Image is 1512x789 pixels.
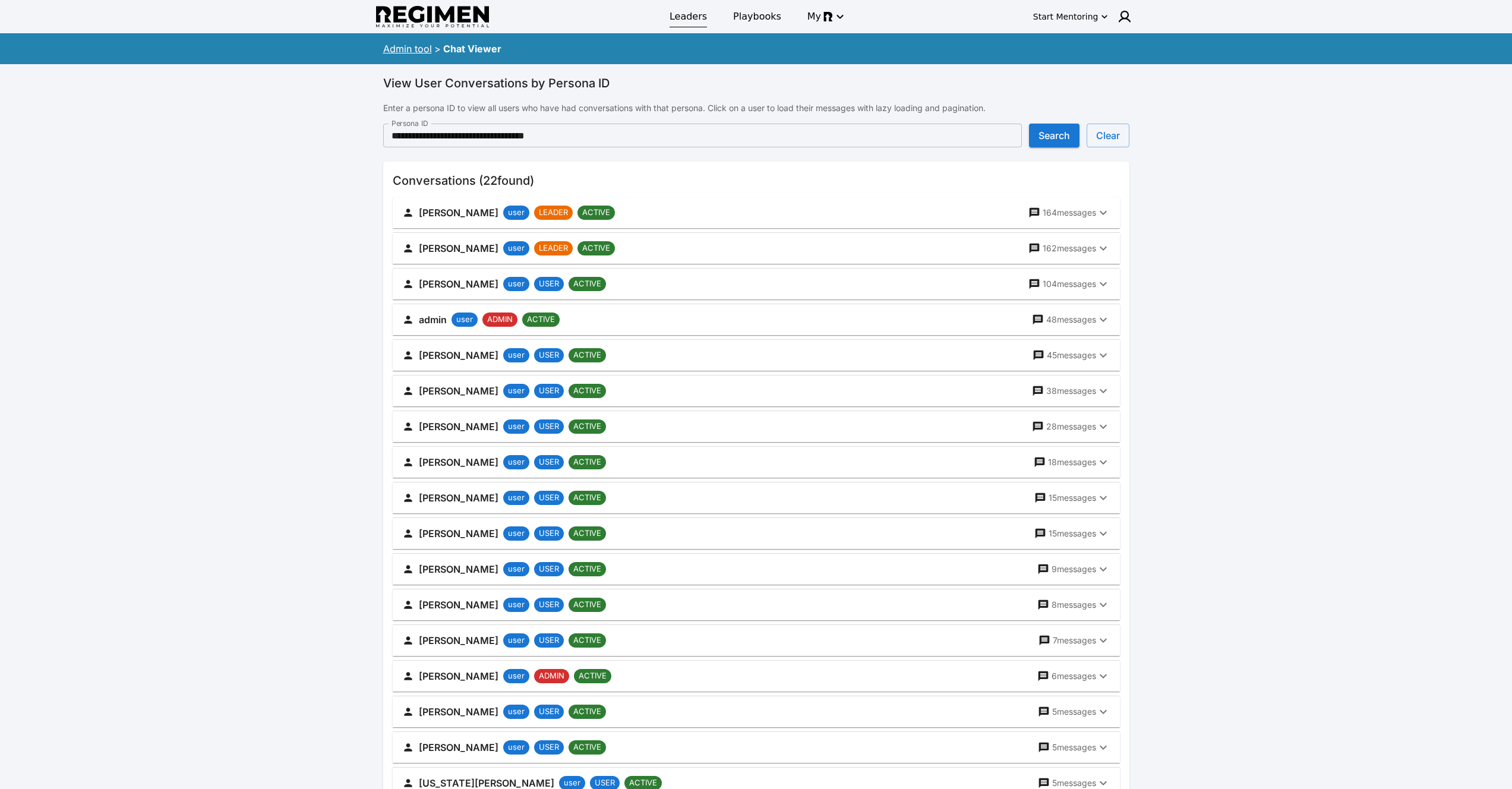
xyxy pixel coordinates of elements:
[393,482,1120,513] button: [PERSON_NAME]userUSERACTIVE15messages
[534,242,573,254] span: LEADER
[393,518,1120,549] button: [PERSON_NAME]userUSERACTIVE15messages
[1046,314,1096,326] p: 48 messages
[419,454,498,471] h6: [PERSON_NAME]
[503,349,529,361] span: user
[503,456,529,468] span: user
[419,597,498,613] h6: [PERSON_NAME]
[1043,242,1096,254] p: 162 messages
[393,269,1120,299] button: [PERSON_NAME]userUSERACTIVE104messages
[569,706,606,718] span: ACTIVE
[1033,11,1099,23] div: Start Mentoring
[569,599,606,611] span: ACTIVE
[733,10,781,24] span: Playbooks
[393,661,1120,692] button: [PERSON_NAME]userADMINACTIVE6messages
[393,411,1120,442] button: [PERSON_NAME]userUSERACTIVE28messages
[534,456,564,468] span: USER
[807,10,821,24] span: My
[503,670,529,682] span: user
[1052,670,1096,682] p: 6 messages
[503,741,529,753] span: user
[383,43,432,55] a: Admin tool
[534,349,564,361] span: USER
[1047,349,1096,361] p: 45 messages
[534,706,564,718] span: USER
[393,197,1120,228] button: [PERSON_NAME]userLEADERACTIVE164messages
[503,421,529,433] span: user
[393,554,1120,585] button: [PERSON_NAME]userUSERACTIVE9messages
[534,421,564,433] span: USER
[503,599,529,611] span: user
[393,340,1120,371] button: [PERSON_NAME]userUSERACTIVE45messages
[419,383,498,399] h6: [PERSON_NAME]
[534,207,573,219] span: LEADER
[503,528,529,539] span: user
[393,447,1120,478] button: [PERSON_NAME]userUSERACTIVE18messages
[503,278,529,290] span: user
[1087,124,1129,147] button: Clear
[376,6,489,28] img: Regimen logo
[534,670,569,682] span: ADMIN
[1043,207,1096,219] p: 164 messages
[419,703,498,720] h6: [PERSON_NAME]
[434,42,441,56] div: >
[569,492,606,504] span: ACTIVE
[1046,385,1096,397] p: 38 messages
[569,528,606,539] span: ACTIVE
[1049,492,1096,504] p: 15 messages
[569,563,606,575] span: ACTIVE
[443,42,501,56] div: Chat Viewer
[569,421,606,433] span: ACTIVE
[670,10,707,24] span: Leaders
[624,777,662,789] span: ACTIVE
[419,490,498,506] h6: [PERSON_NAME]
[419,347,498,364] h6: [PERSON_NAME]
[419,204,498,221] h6: [PERSON_NAME]
[534,563,564,575] span: USER
[503,385,529,397] span: user
[726,6,788,27] a: Playbooks
[419,311,447,328] h6: admin
[419,632,498,649] h6: [PERSON_NAME]
[503,635,529,646] span: user
[393,589,1120,620] button: [PERSON_NAME]userUSERACTIVE8messages
[534,492,564,504] span: USER
[1118,10,1132,24] img: user icon
[419,668,498,684] h6: [PERSON_NAME]
[393,171,1120,190] h6: Conversations ( 22 found)
[1052,741,1096,753] p: 5 messages
[1049,528,1096,539] p: 15 messages
[393,375,1120,406] button: [PERSON_NAME]userUSERACTIVE38messages
[662,6,714,27] a: Leaders
[800,6,850,27] button: My
[1046,421,1096,433] p: 28 messages
[577,207,615,219] span: ACTIVE
[1052,563,1096,575] p: 9 messages
[534,635,564,646] span: USER
[569,741,606,753] span: ACTIVE
[419,276,498,292] h6: [PERSON_NAME]
[1043,278,1096,290] p: 104 messages
[503,207,529,219] span: user
[392,118,428,128] label: Persona ID
[1029,124,1079,147] button: Search
[574,670,611,682] span: ACTIVE
[534,528,564,539] span: USER
[569,385,606,397] span: ACTIVE
[393,233,1120,264] button: [PERSON_NAME]userLEADERACTIVE162messages
[419,240,498,257] h6: [PERSON_NAME]
[569,278,606,290] span: ACTIVE
[534,278,564,290] span: USER
[393,732,1120,763] button: [PERSON_NAME]userUSERACTIVE5messages
[419,561,498,577] h6: [PERSON_NAME]
[503,242,529,254] span: user
[1053,635,1096,646] p: 7 messages
[1052,706,1096,718] p: 5 messages
[1031,7,1110,26] button: Start Mentoring
[590,777,620,789] span: USER
[1052,777,1096,789] p: 5 messages
[419,525,498,542] h6: [PERSON_NAME]
[569,635,606,646] span: ACTIVE
[452,314,478,326] span: user
[482,314,517,326] span: ADMIN
[419,418,498,435] h6: [PERSON_NAME]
